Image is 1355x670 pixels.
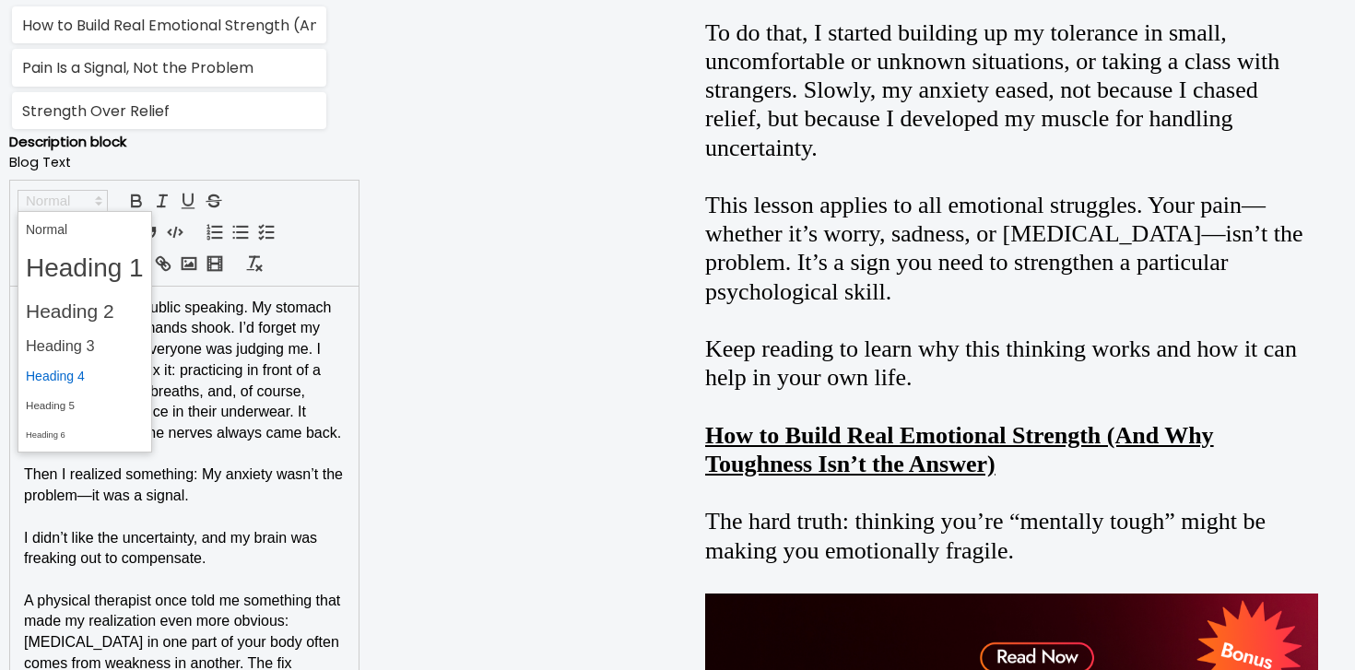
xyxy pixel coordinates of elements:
span: I used to bomb at public speaking. My stomach would knot up. My hands shook. I’d forget my lines ... [24,300,341,441]
span: Keep reading to learn why this thinking works and how it can help in your own life. [705,335,1297,391]
p: Description block [9,132,359,153]
a: How to Build Real Emotional Strength (And Why Toughness Isn’t the Answer) [705,422,1214,477]
label: Blog Text [9,153,359,173]
span: This lesson applies to all emotional struggles. Your pain—whether it’s worry, sadness, or [MEDICA... [705,192,1303,305]
span: Then I realized something: My anxiety wasn’t the problem—it was a signal. [24,466,347,503]
span: To do that, I started building up my tolerance in small, uncomfortable or unknown situations, or ... [705,19,1279,161]
span: I didn’t like the uncertainty, and my brain was freaking out to compensate. [24,530,322,567]
span: The hard truth: thinking you’re “mentally tough” might be making you emotionally fragile. [705,508,1266,563]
